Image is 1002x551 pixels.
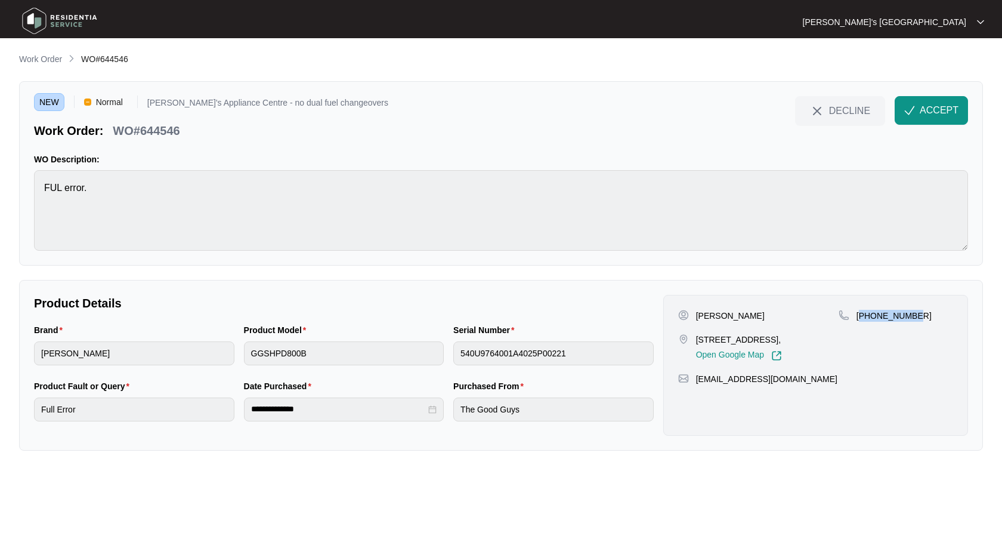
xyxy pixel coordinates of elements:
img: dropdown arrow [977,19,984,25]
img: check-Icon [904,105,915,116]
label: Purchased From [453,380,528,392]
img: chevron-right [67,54,76,63]
span: DECLINE [829,104,870,117]
img: residentia service logo [18,3,101,39]
p: [PERSON_NAME]'s Appliance Centre - no dual fuel changeovers [147,98,388,111]
input: Serial Number [453,341,654,365]
textarea: FUL error. [34,170,968,251]
input: Purchased From [453,398,654,421]
img: close-Icon [810,104,824,118]
input: Product Fault or Query [34,398,234,421]
button: close-IconDECLINE [795,96,885,125]
img: Link-External [771,350,782,361]
img: map-pin [678,334,689,344]
p: Work Order: [34,122,103,139]
p: [EMAIL_ADDRESS][DOMAIN_NAME] [696,373,837,385]
span: NEW [34,93,64,111]
label: Serial Number [453,324,519,336]
a: Open Google Map [696,350,782,361]
img: map-pin [678,373,689,384]
span: WO#644546 [81,54,128,64]
p: [STREET_ADDRESS], [696,334,782,346]
span: ACCEPT [920,103,958,118]
input: Date Purchased [251,403,426,415]
input: Product Model [244,341,444,365]
a: Work Order [17,53,64,66]
p: [PHONE_NUMBER] [856,310,932,322]
label: Product Fault or Query [34,380,134,392]
span: Normal [91,93,128,111]
img: map-pin [839,310,849,321]
p: [PERSON_NAME]'s [GEOGRAPHIC_DATA] [803,16,966,28]
label: Product Model [244,324,311,336]
img: Vercel Logo [84,98,91,106]
p: WO#644546 [113,122,180,139]
p: WO Description: [34,153,968,165]
button: check-IconACCEPT [895,96,968,125]
p: Work Order [19,53,62,65]
p: [PERSON_NAME] [696,310,765,322]
p: Product Details [34,295,654,312]
label: Brand [34,324,67,336]
img: user-pin [678,310,689,321]
input: Brand [34,341,234,365]
label: Date Purchased [244,380,316,392]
